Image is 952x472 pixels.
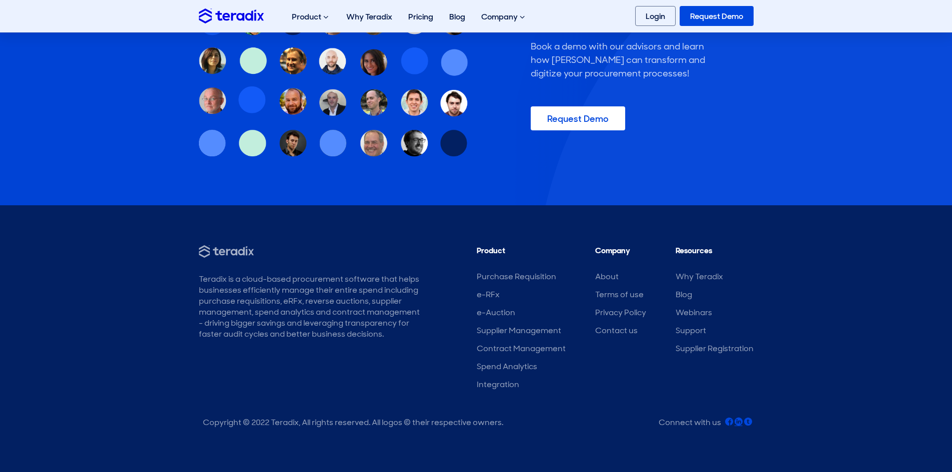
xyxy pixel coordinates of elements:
a: Request Demo [531,106,625,130]
a: Integration [477,379,519,390]
a: Why Teradix [676,271,723,282]
a: Teradix Twitter Account [744,417,752,428]
div: Teradix is a cloud-based procurement software that helps businesses efficiently manage their enti... [199,274,421,340]
a: Request Demo [680,6,754,26]
a: Supplier Management [477,325,561,336]
a: Purchase Requisition [477,271,556,282]
a: Spend Analytics [477,361,537,372]
a: Webinars [676,307,712,318]
li: Resources [676,245,754,261]
a: Supplier Registration [676,343,754,354]
a: Blog [676,289,692,300]
a: Login [635,6,676,26]
a: Privacy Policy [595,307,646,318]
div: Connect with us [659,417,721,428]
a: e-RFx [477,289,500,300]
iframe: Chatbot [886,406,938,458]
li: Product [477,245,566,261]
a: e-Auction [477,307,515,318]
img: Teradix - Source Smarter [199,245,254,258]
a: Terms of use [595,289,644,300]
a: Support [676,325,706,336]
div: Copyright © 2022 Teradix, All rights reserved. All logos © their respective owners. [203,417,503,428]
a: Contract Management [477,343,566,354]
div: Book a demo with our advisors and learn how [PERSON_NAME] can transform and digitize your procure... [531,40,711,80]
div: Company [473,1,535,33]
img: Teradix logo [199,8,264,23]
a: Why Teradix [338,1,400,32]
a: Pricing [400,1,441,32]
a: Blog [441,1,473,32]
li: Company [595,245,646,261]
a: About [595,271,619,282]
a: Contact us [595,325,638,336]
div: Product [284,1,338,33]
